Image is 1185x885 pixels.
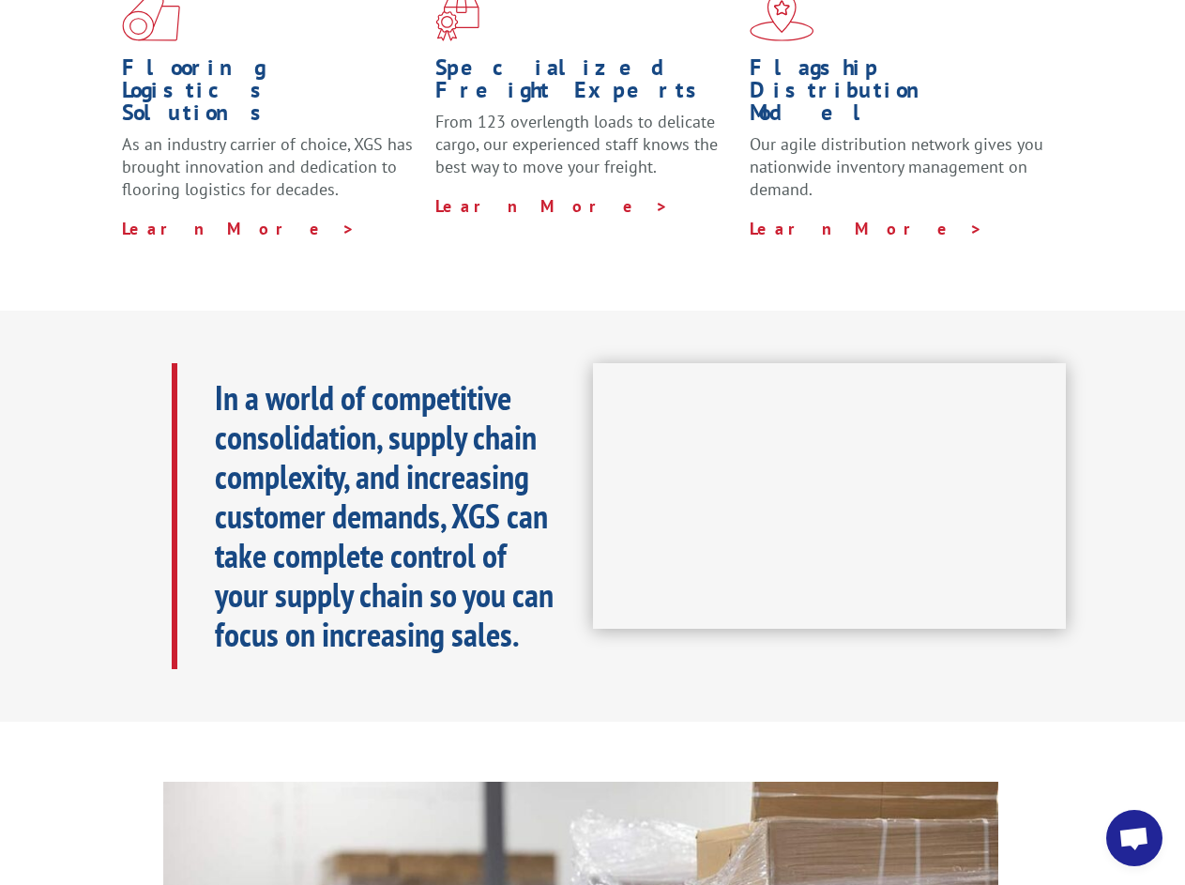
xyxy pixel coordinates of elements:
a: Learn More > [750,218,983,239]
div: Open chat [1106,810,1162,866]
span: As an industry carrier of choice, XGS has brought innovation and dedication to flooring logistics... [122,133,413,200]
a: Learn More > [122,218,356,239]
span: Our agile distribution network gives you nationwide inventory management on demand. [750,133,1043,200]
iframe: XGS Logistics Solutions [593,363,1067,630]
h1: Flagship Distribution Model [750,56,1049,133]
h1: Specialized Freight Experts [435,56,735,111]
p: From 123 overlength loads to delicate cargo, our experienced staff knows the best way to move you... [435,111,735,194]
b: In a world of competitive consolidation, supply chain complexity, and increasing customer demands... [215,375,554,656]
h1: Flooring Logistics Solutions [122,56,421,133]
a: Learn More > [435,195,669,217]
